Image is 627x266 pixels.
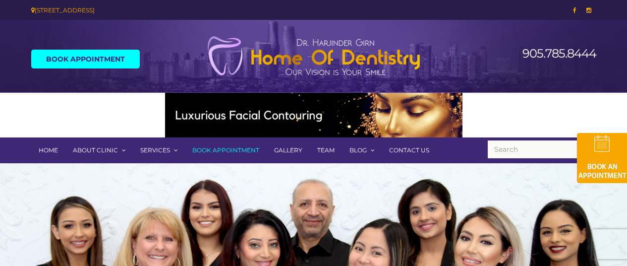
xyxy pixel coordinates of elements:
[342,137,382,163] a: Blog
[488,140,577,158] input: Search
[310,137,342,163] a: Team
[165,93,462,137] img: Medspa-Banner-Virtual-Consultation-2-1.gif
[202,36,425,76] img: Home of Dentistry
[133,137,185,163] a: Services
[65,137,133,163] a: About Clinic
[577,133,627,183] img: book-an-appointment-hod-gld.png
[522,46,596,61] a: 905.785.8444
[31,137,65,163] a: Home
[31,50,140,68] a: Book Appointment
[382,137,437,163] a: Contact Us
[185,137,267,163] a: Book Appointment
[267,137,310,163] a: Gallery
[31,5,306,15] div: [STREET_ADDRESS]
